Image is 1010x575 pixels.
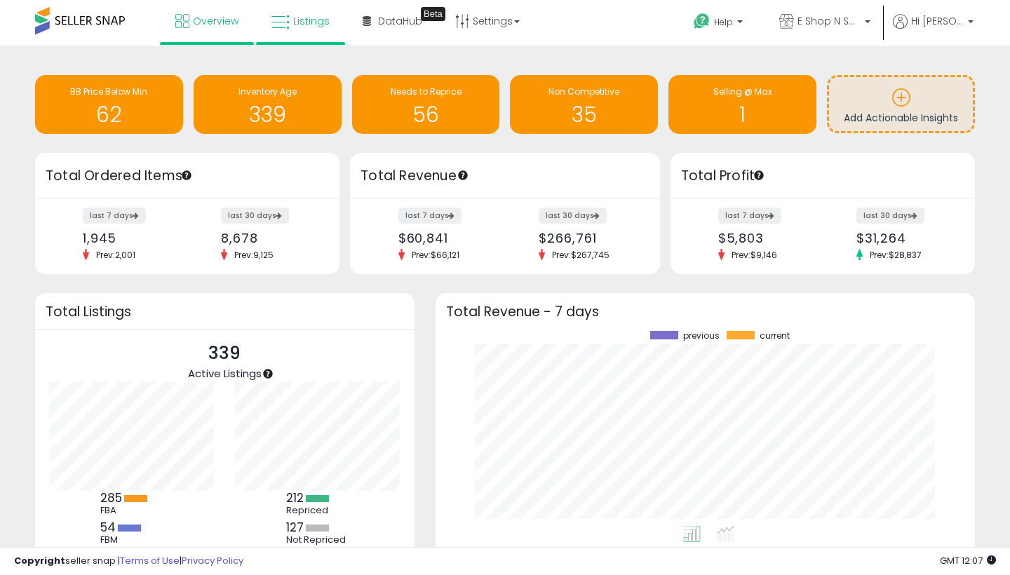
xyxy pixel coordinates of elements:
[293,14,330,28] span: Listings
[83,208,146,224] label: last 7 days
[262,367,274,380] div: Tooltip anchor
[675,103,809,126] h1: 1
[188,366,262,381] span: Active Listings
[718,208,781,224] label: last 7 days
[844,111,958,125] span: Add Actionable Insights
[100,534,163,546] div: FBM
[713,86,772,97] span: Selling @ Max
[14,555,243,568] div: seller snap | |
[100,519,116,536] b: 54
[760,331,790,341] span: current
[682,2,757,46] a: Help
[46,306,404,317] h3: Total Listings
[194,75,342,134] a: Inventory Age 339
[911,14,964,28] span: Hi [PERSON_NAME]
[725,249,784,261] span: Prev: $9,146
[539,208,607,224] label: last 30 days
[238,86,297,97] span: Inventory Age
[714,16,733,28] span: Help
[856,231,950,245] div: $31,264
[352,75,500,134] a: Needs to Reprice 56
[378,14,422,28] span: DataHub
[89,249,142,261] span: Prev: 2,001
[100,505,163,516] div: FBA
[829,77,973,131] a: Add Actionable Insights
[446,306,964,317] h3: Total Revenue - 7 days
[188,340,262,367] p: 339
[182,554,243,567] a: Privacy Policy
[221,208,289,224] label: last 30 days
[893,14,974,46] a: Hi [PERSON_NAME]
[227,249,281,261] span: Prev: 9,125
[545,249,617,261] span: Prev: $267,745
[718,231,812,245] div: $5,803
[940,554,996,567] span: 2025-10-10 12:07 GMT
[856,208,924,224] label: last 30 days
[120,554,180,567] a: Terms of Use
[14,554,65,567] strong: Copyright
[517,103,651,126] h1: 35
[286,519,304,536] b: 127
[70,86,147,97] span: BB Price Below Min
[683,331,720,341] span: previous
[668,75,816,134] a: Selling @ Max 1
[405,249,466,261] span: Prev: $66,121
[681,166,964,186] h3: Total Profit
[286,489,304,506] b: 212
[391,86,462,97] span: Needs to Reprice
[421,7,445,21] div: Tooltip anchor
[286,505,349,516] div: Repriced
[398,231,494,245] div: $60,841
[398,208,462,224] label: last 7 days
[863,249,929,261] span: Prev: $28,837
[46,166,329,186] h3: Total Ordered Items
[797,14,861,28] span: E Shop N Save
[193,14,238,28] span: Overview
[221,231,315,245] div: 8,678
[693,13,711,30] i: Get Help
[286,534,349,546] div: Not Repriced
[201,103,335,126] h1: 339
[361,166,649,186] h3: Total Revenue
[539,231,635,245] div: $266,761
[359,103,493,126] h1: 56
[548,86,619,97] span: Non Competitive
[180,169,193,182] div: Tooltip anchor
[100,489,122,506] b: 285
[457,169,469,182] div: Tooltip anchor
[35,75,183,134] a: BB Price Below Min 62
[83,231,177,245] div: 1,945
[510,75,658,134] a: Non Competitive 35
[753,169,765,182] div: Tooltip anchor
[42,103,176,126] h1: 62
